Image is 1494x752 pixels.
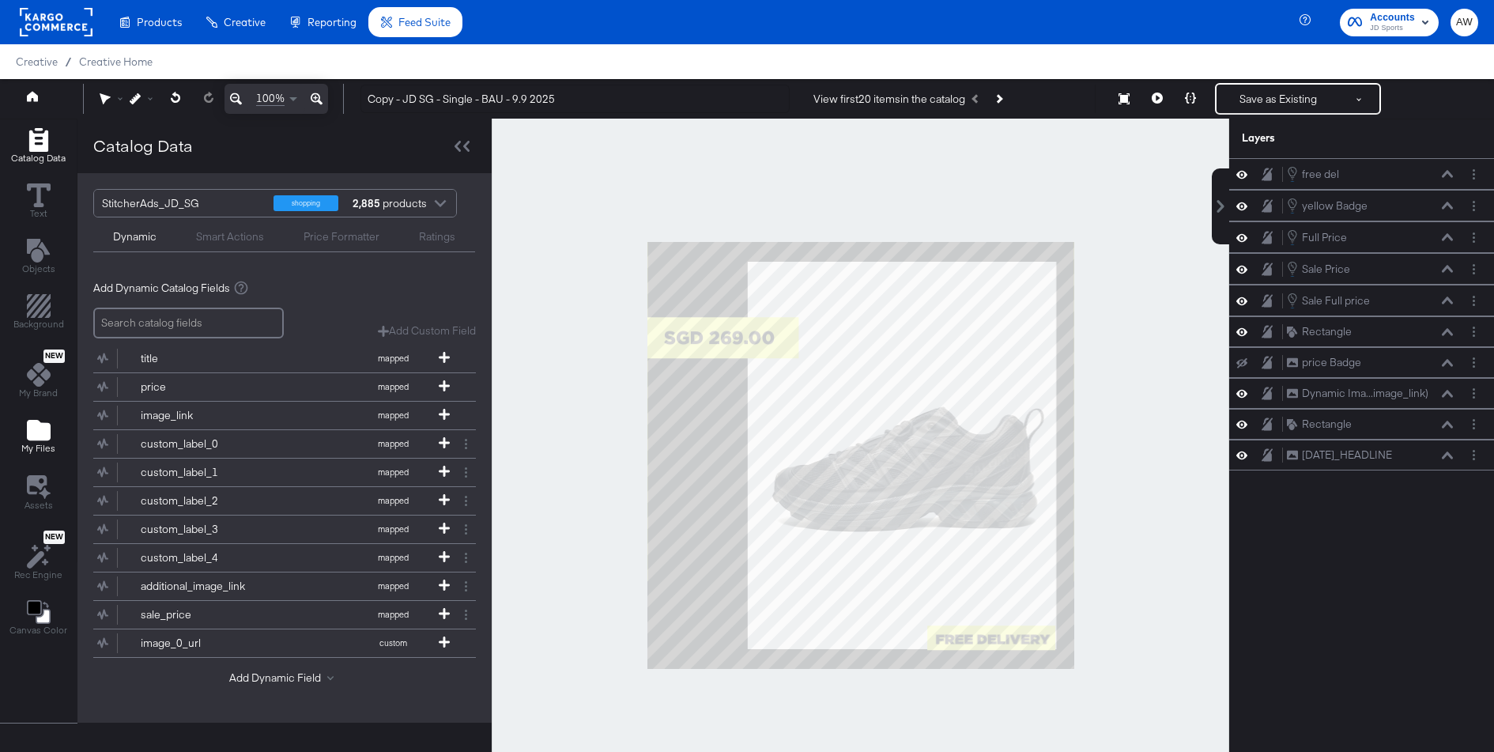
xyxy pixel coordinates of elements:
div: Ratings [419,229,455,244]
div: image_0_url [141,636,255,651]
div: Dynamic Ima...image_link)Layer Options [1229,378,1494,409]
span: Reporting [307,16,357,28]
button: Add Custom Field [378,323,476,338]
div: titlemapped [93,345,476,372]
button: Layer Options [1466,166,1482,183]
span: mapped [349,580,436,591]
button: Layer Options [1466,261,1482,278]
div: sale_price [141,607,255,622]
div: custom_label_3 [141,522,255,537]
div: custom_label_4mapped [93,544,476,572]
span: Add Dynamic Catalog Fields [93,281,230,296]
button: Sale Full price [1286,292,1371,309]
div: price [141,380,255,395]
span: mapped [349,495,436,506]
button: Add Files [12,415,65,460]
div: products [350,190,398,217]
button: Layer Options [1466,385,1482,402]
span: custom [349,637,436,648]
div: custom_label_0 [141,436,255,452]
div: StitcherAds_JD_SG [102,190,262,217]
button: additional_image_linkmapped [93,573,456,600]
div: RectangleLayer Options [1229,409,1494,440]
button: Layer Options [1466,354,1482,371]
span: mapped [349,552,436,563]
span: mapped [349,438,436,449]
div: sale_pricemapped [93,601,476,629]
div: [DATE]_HEADLINELayer Options [1229,440,1494,470]
strong: 2,885 [350,190,383,217]
div: title [141,351,255,366]
span: My Files [21,442,55,455]
span: / [58,55,79,68]
button: Full Price [1286,229,1348,246]
button: Add Rectangle [2,124,75,169]
button: Rectangle [1286,323,1353,340]
span: mapped [349,381,436,392]
button: custom_label_1mapped [93,459,456,486]
span: Canvas Color [9,624,67,637]
button: price Badge [1286,354,1362,371]
div: price Badge [1302,355,1361,370]
div: Sale Full price [1302,293,1370,308]
span: Assets [25,499,53,512]
div: Price Formatter [304,229,379,244]
div: additional_image_link [141,579,255,594]
div: free del [1302,167,1339,182]
span: Accounts [1370,9,1415,26]
div: custom_label_2 [141,493,255,508]
div: Full PriceLayer Options [1229,221,1494,253]
div: Rectangle [1302,417,1352,432]
div: pricemapped [93,373,476,401]
div: price BadgeLayer Options [1229,347,1494,378]
button: [DATE]_HEADLINE [1286,447,1393,463]
button: Layer Options [1466,323,1482,340]
span: New [43,351,65,361]
button: Layer Options [1466,416,1482,433]
button: custom_label_3mapped [93,516,456,543]
div: Sale Full priceLayer Options [1229,285,1494,316]
div: Sale Price [1302,262,1350,277]
button: image_0_urlcustom [93,629,456,657]
button: NewRec Engine [5,527,72,586]
span: New [43,532,65,542]
button: Sale Price [1286,260,1351,278]
span: Catalog Data [11,152,66,164]
div: custom_label_2mapped [93,487,476,515]
button: Text [17,179,60,225]
div: image_linkmapped [93,402,476,429]
button: Layer Options [1466,293,1482,309]
span: Text [30,207,47,220]
button: Layer Options [1466,198,1482,214]
button: Layer Options [1466,447,1482,463]
button: Add Rectangle [4,291,74,336]
div: Sale PriceLayer Options [1229,253,1494,285]
span: Creative [224,16,266,28]
button: titlemapped [93,345,456,372]
button: Add Dynamic Field [229,671,340,686]
div: RectangleLayer Options [1229,316,1494,347]
span: Feed Suite [398,16,451,28]
div: custom_label_1 [141,465,255,480]
button: free del [1286,165,1340,183]
div: Catalog Data [93,134,193,157]
span: Objects [22,263,55,275]
span: mapped [349,523,436,535]
div: yellow Badge [1302,198,1368,214]
button: Save as Existing [1217,85,1340,113]
span: My Brand [19,387,58,399]
button: Assets [15,470,62,516]
div: custom_label_0mapped [93,430,476,458]
div: Layers [1242,130,1403,145]
span: Creative [16,55,58,68]
div: Dynamic [113,229,157,244]
button: custom_label_4mapped [93,544,456,572]
span: mapped [349,609,436,620]
button: image_linkmapped [93,402,456,429]
div: custom_label_3mapped [93,516,476,543]
a: Creative Home [79,55,153,68]
input: Search catalog fields [93,308,284,338]
span: Products [137,16,182,28]
span: AW [1457,13,1472,32]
